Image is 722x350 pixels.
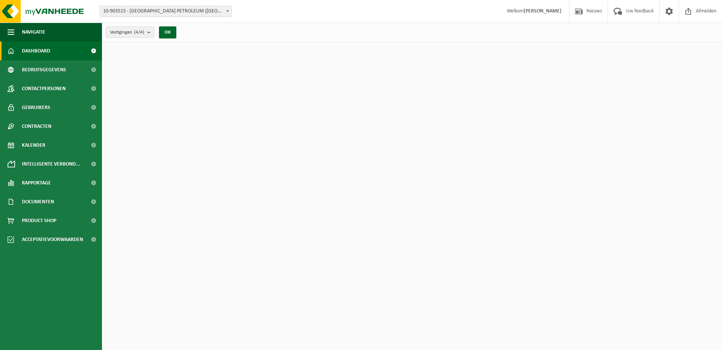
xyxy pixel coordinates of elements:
span: Acceptatievoorwaarden [22,230,83,249]
button: Vestigingen(4/4) [106,26,154,38]
span: Kalender [22,136,45,155]
span: Dashboard [22,41,50,60]
span: Bedrijfsgegevens [22,60,66,79]
span: Navigatie [22,23,45,41]
count: (4/4) [134,30,144,35]
strong: [PERSON_NAME] [524,8,562,14]
span: Documenten [22,192,54,211]
span: Gebruikers [22,98,50,117]
span: Rapportage [22,173,51,192]
span: Contracten [22,117,51,136]
button: OK [159,26,176,38]
span: Product Shop [22,211,56,230]
span: Contactpersonen [22,79,66,98]
span: 10-903515 - KUWAIT PETROLEUM (BELGIUM) NV - ANTWERPEN [100,6,231,17]
span: 10-903515 - KUWAIT PETROLEUM (BELGIUM) NV - ANTWERPEN [100,6,232,17]
span: Vestigingen [110,27,144,38]
span: Intelligente verbond... [22,155,80,173]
